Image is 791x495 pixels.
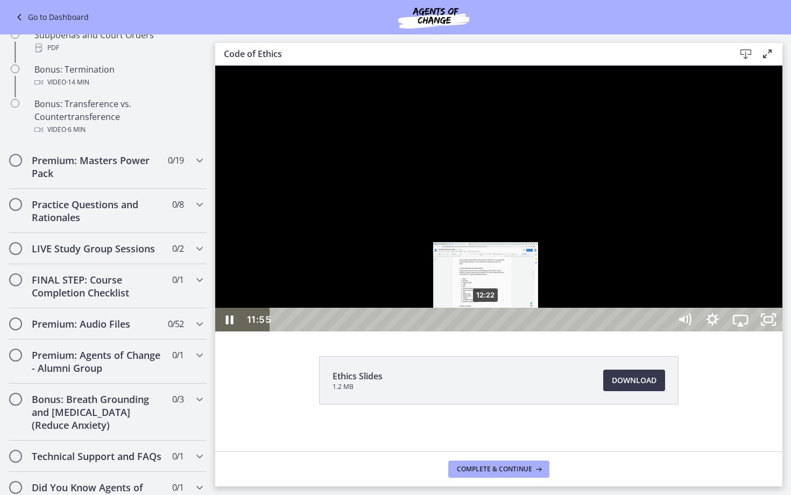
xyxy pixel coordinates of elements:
[168,154,183,167] span: 0 / 19
[13,11,89,24] a: Go to Dashboard
[215,66,782,331] iframe: Video Lesson
[32,154,163,180] h2: Premium: Masters Power Pack
[34,29,202,54] div: Subpoenas and Court Orders
[34,63,202,89] div: Bonus: Termination
[603,370,665,391] a: Download
[333,383,383,391] span: 1.2 MB
[34,41,202,54] div: PDF
[224,47,718,60] h3: Code of Ethics
[457,465,532,473] span: Complete & continue
[32,273,163,299] h2: FINAL STEP: Course Completion Checklist
[66,123,86,136] span: · 6 min
[172,393,183,406] span: 0 / 3
[32,198,163,224] h2: Practice Questions and Rationales
[448,461,549,478] button: Complete & continue
[172,481,183,494] span: 0 / 1
[172,198,183,211] span: 0 / 8
[172,450,183,463] span: 0 / 1
[333,370,383,383] span: Ethics Slides
[511,242,539,266] button: Airplay
[172,242,183,255] span: 0 / 2
[66,76,89,89] span: · 14 min
[172,349,183,362] span: 0 / 1
[369,4,498,30] img: Agents of Change
[32,349,163,374] h2: Premium: Agents of Change - Alumni Group
[34,123,202,136] div: Video
[168,317,183,330] span: 0 / 52
[539,242,567,266] button: Unfullscreen
[32,450,163,463] h2: Technical Support and FAQs
[172,273,183,286] span: 0 / 1
[455,242,483,266] button: Mute
[483,242,511,266] button: Show settings menu
[34,76,202,89] div: Video
[612,374,656,387] span: Download
[32,317,163,330] h2: Premium: Audio Files
[34,97,202,136] div: Bonus: Transference vs. Countertransference
[32,393,163,432] h2: Bonus: Breath Grounding and [MEDICAL_DATA] (Reduce Anxiety)
[32,242,163,255] h2: LIVE Study Group Sessions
